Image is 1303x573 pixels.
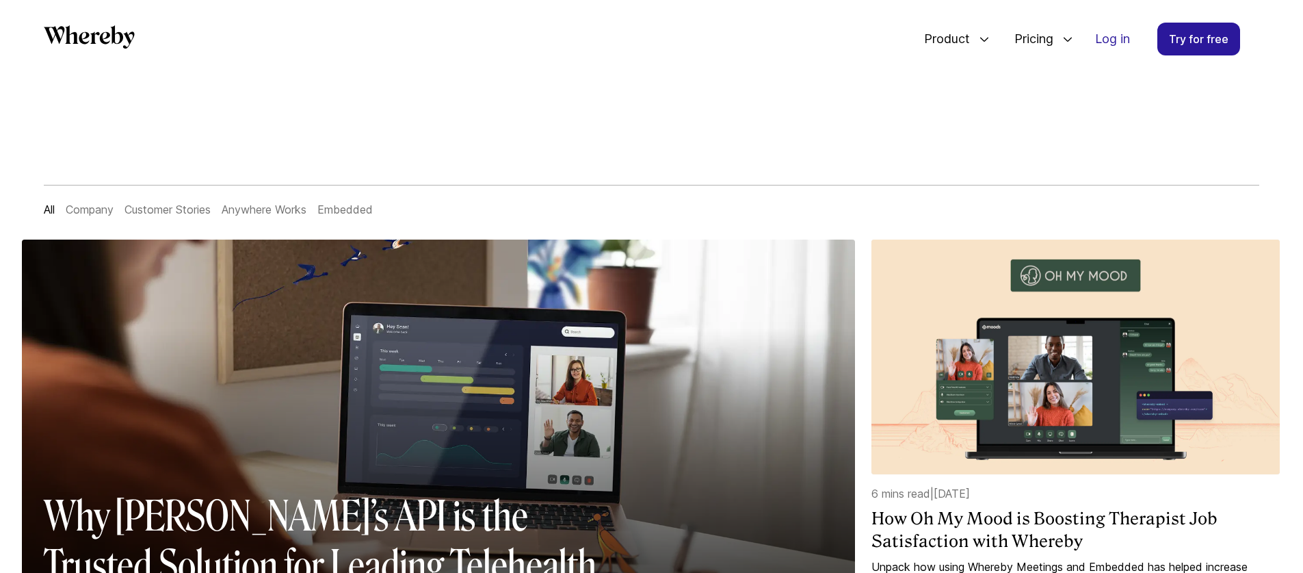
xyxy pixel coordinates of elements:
a: Anywhere Works [222,203,306,216]
a: Customer Stories [124,203,211,216]
span: Product [910,16,973,62]
a: All [44,203,55,216]
a: Embedded [317,203,373,216]
span: Pricing [1001,16,1057,62]
a: Log in [1084,23,1141,55]
svg: Whereby [44,25,135,49]
p: 6 mins read | [DATE] [871,485,1280,502]
a: Whereby [44,25,135,53]
a: Company [66,203,114,216]
a: Try for free [1157,23,1240,55]
a: How Oh My Mood is Boosting Therapist Job Satisfaction with Whereby [871,507,1280,553]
